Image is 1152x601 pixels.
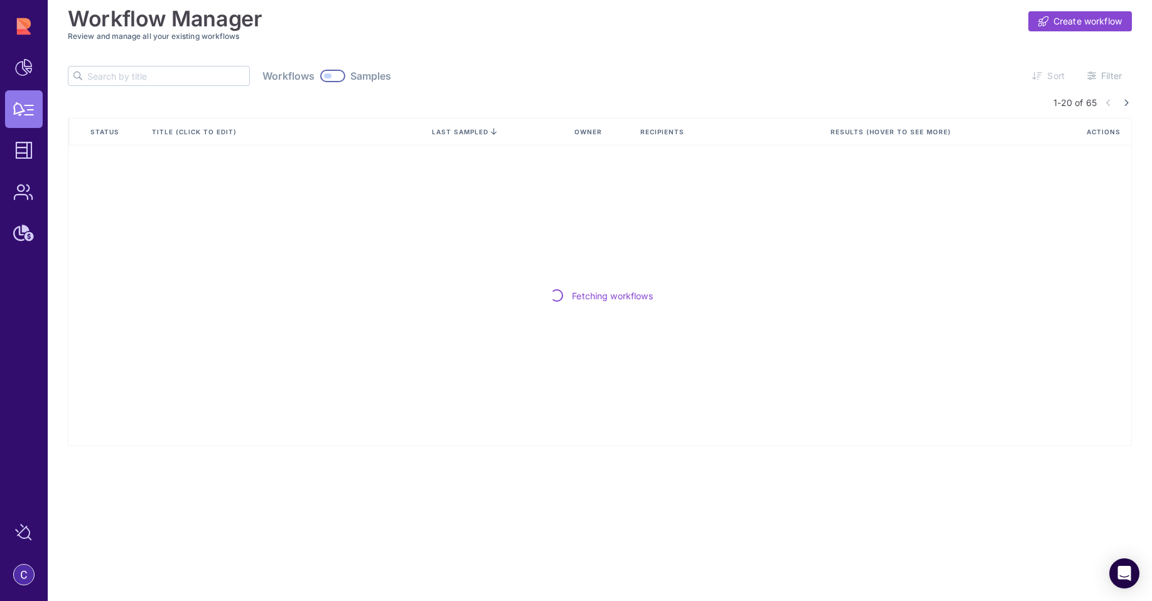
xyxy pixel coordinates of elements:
span: Create workflow [1053,15,1122,28]
span: Fetching workflows [572,289,653,302]
img: account-photo [14,565,34,585]
span: Actions [1087,127,1123,136]
span: Title (click to edit) [152,127,239,136]
input: Search by title [87,66,249,85]
h1: Workflow Manager [68,6,262,31]
span: Filter [1101,70,1122,82]
div: Open Intercom Messenger [1109,558,1139,588]
span: Workflows [262,70,315,82]
span: 1-20 of 65 [1053,96,1097,109]
span: Status [90,127,122,136]
h3: Review and manage all your existing workflows [68,31,1132,41]
span: Samples [350,70,392,82]
span: Owner [574,127,605,136]
span: Results (Hover to see more) [831,127,954,136]
span: Recipients [640,127,687,136]
span: last sampled [432,128,488,136]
